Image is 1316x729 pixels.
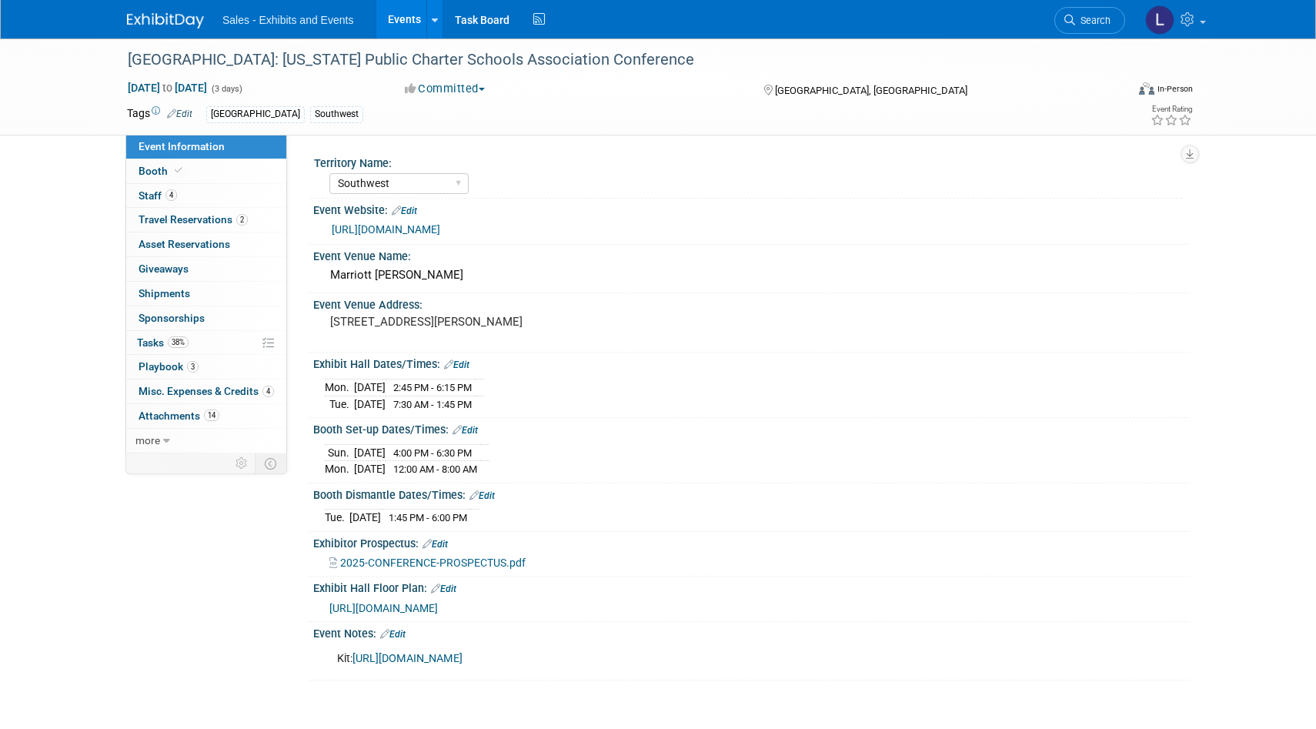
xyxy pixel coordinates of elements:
div: Event Website: [313,199,1189,219]
span: 2 [236,214,248,226]
span: 4 [165,189,177,201]
span: more [135,434,160,446]
div: [GEOGRAPHIC_DATA] [206,106,305,122]
span: 4:00 PM - 6:30 PM [393,447,472,459]
div: Exhibitor Prospectus: [313,532,1189,552]
a: Staff4 [126,184,286,208]
a: Edit [423,539,448,550]
span: Misc. Expenses & Credits [139,385,274,397]
a: Misc. Expenses & Credits4 [126,380,286,403]
td: Tags [127,105,192,123]
div: Southwest [310,106,363,122]
span: to [160,82,175,94]
span: Staff [139,189,177,202]
span: [GEOGRAPHIC_DATA], [GEOGRAPHIC_DATA] [775,85,967,96]
a: Edit [469,490,495,501]
div: Kit: [326,644,1020,674]
a: Shipments [126,282,286,306]
div: Exhibit Hall Floor Plan: [313,577,1189,597]
span: Shipments [139,287,190,299]
div: Event Rating [1151,105,1192,113]
div: In-Person [1157,83,1193,95]
i: Booth reservation complete [175,166,182,175]
div: [GEOGRAPHIC_DATA]: [US_STATE] Public Charter Schools Association Conference [122,46,1102,74]
span: 1:45 PM - 6:00 PM [389,512,467,523]
a: [URL][DOMAIN_NAME] [352,652,463,665]
a: Playbook3 [126,355,286,379]
span: 7:30 AM - 1:45 PM [393,399,472,410]
span: [DATE] [DATE] [127,81,208,95]
a: Edit [444,359,469,370]
div: Event Venue Name: [313,245,1189,264]
a: Edit [453,425,478,436]
button: Committed [399,81,491,97]
a: Sponsorships [126,306,286,330]
div: Territory Name: [314,152,1182,171]
span: Event Information [139,140,225,152]
span: (3 days) [210,84,242,94]
span: Travel Reservations [139,213,248,226]
span: Search [1075,15,1111,26]
span: 14 [204,410,219,421]
a: Booth [126,159,286,183]
a: Travel Reservations2 [126,208,286,232]
a: Search [1054,7,1125,34]
span: Tasks [137,336,189,349]
td: [DATE] [349,510,381,526]
td: Sun. [325,444,354,461]
td: Mon. [325,379,354,396]
div: Marriott [PERSON_NAME] [325,263,1177,287]
a: Asset Reservations [126,232,286,256]
a: Tasks38% [126,331,286,355]
a: 2025-CONFERENCE-PROSPECTUS.pdf [329,557,526,569]
a: Edit [167,109,192,119]
span: 2:45 PM - 6:15 PM [393,382,472,393]
a: [URL][DOMAIN_NAME] [329,602,438,614]
pre: [STREET_ADDRESS][PERSON_NAME] [330,315,661,329]
a: [URL][DOMAIN_NAME] [332,223,440,236]
a: Giveaways [126,257,286,281]
span: Playbook [139,360,199,373]
a: more [126,429,286,453]
img: Lendy Bell [1145,5,1174,35]
div: Event Format [1034,80,1193,103]
a: Event Information [126,135,286,159]
a: Attachments14 [126,404,286,428]
img: Format-Inperson.png [1139,82,1154,95]
div: Event Notes: [313,622,1189,642]
div: Booth Set-up Dates/Times: [313,418,1189,438]
span: 3 [187,361,199,373]
span: Giveaways [139,263,189,275]
div: Booth Dismantle Dates/Times: [313,483,1189,503]
td: [DATE] [354,379,386,396]
div: Event Venue Address: [313,293,1189,313]
a: Edit [380,629,406,640]
img: ExhibitDay [127,13,204,28]
span: Sponsorships [139,312,205,324]
td: Tue. [325,396,354,412]
span: 2025-CONFERENCE-PROSPECTUS.pdf [340,557,526,569]
td: Toggle Event Tabs [256,453,287,473]
span: Booth [139,165,185,177]
a: Edit [392,206,417,216]
td: [DATE] [354,461,386,477]
td: Tue. [325,510,349,526]
a: Edit [431,584,456,594]
td: [DATE] [354,444,386,461]
span: 12:00 AM - 8:00 AM [393,463,477,475]
td: Mon. [325,461,354,477]
td: [DATE] [354,396,386,412]
span: Sales - Exhibits and Events [222,14,353,26]
td: Personalize Event Tab Strip [229,453,256,473]
span: 4 [262,386,274,397]
span: 38% [168,336,189,348]
span: Attachments [139,410,219,422]
div: Exhibit Hall Dates/Times: [313,353,1189,373]
span: Asset Reservations [139,238,230,250]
